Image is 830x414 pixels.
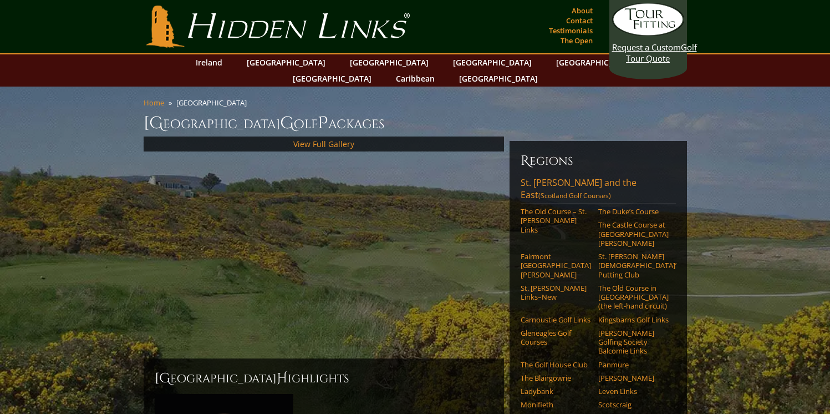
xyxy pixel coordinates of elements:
a: [GEOGRAPHIC_DATA] [287,70,377,87]
a: Testimonials [546,23,595,38]
a: The Golf House Club [521,360,591,369]
a: Panmure [598,360,669,369]
span: G [280,112,294,134]
a: Gleneagles Golf Courses [521,329,591,347]
a: [PERSON_NAME] [598,373,669,382]
a: The Duke’s Course [598,207,669,216]
a: About [569,3,595,18]
a: Carnoustie Golf Links [521,315,591,324]
a: [GEOGRAPHIC_DATA] [454,70,543,87]
a: The Blairgowrie [521,373,591,382]
a: [GEOGRAPHIC_DATA] [241,54,331,70]
span: Request a Custom [612,42,681,53]
a: St. [PERSON_NAME] and the East(Scotland Golf Courses) [521,176,676,204]
a: Caribbean [390,70,440,87]
a: The Old Course in [GEOGRAPHIC_DATA] (the left-hand circuit) [598,284,669,311]
a: Monifieth [521,400,591,409]
a: Fairmont [GEOGRAPHIC_DATA][PERSON_NAME] [521,252,591,279]
a: [GEOGRAPHIC_DATA] [551,54,640,70]
a: Request a CustomGolf Tour Quote [612,3,684,64]
h6: Regions [521,152,676,170]
a: Leven Links [598,387,669,396]
a: Kingsbarns Golf Links [598,315,669,324]
a: Ireland [190,54,228,70]
a: Ladybank [521,387,591,396]
a: Home [144,98,164,108]
h1: [GEOGRAPHIC_DATA] olf ackages [144,112,687,134]
a: [GEOGRAPHIC_DATA] [447,54,537,70]
a: Contact [563,13,595,28]
h2: [GEOGRAPHIC_DATA] ighlights [155,370,493,387]
a: The Open [558,33,595,48]
a: View Full Gallery [293,139,354,149]
span: P [318,112,328,134]
a: Scotscraig [598,400,669,409]
span: H [277,370,288,387]
li: [GEOGRAPHIC_DATA] [176,98,251,108]
a: The Castle Course at [GEOGRAPHIC_DATA][PERSON_NAME] [598,220,669,248]
a: St. [PERSON_NAME] Links–New [521,284,591,302]
a: St. [PERSON_NAME] [DEMOGRAPHIC_DATA]’ Putting Club [598,252,669,279]
span: (Scotland Golf Courses) [538,191,611,200]
a: [PERSON_NAME] Golfing Society Balcomie Links [598,329,669,356]
a: [GEOGRAPHIC_DATA] [344,54,434,70]
a: The Old Course – St. [PERSON_NAME] Links [521,207,591,234]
